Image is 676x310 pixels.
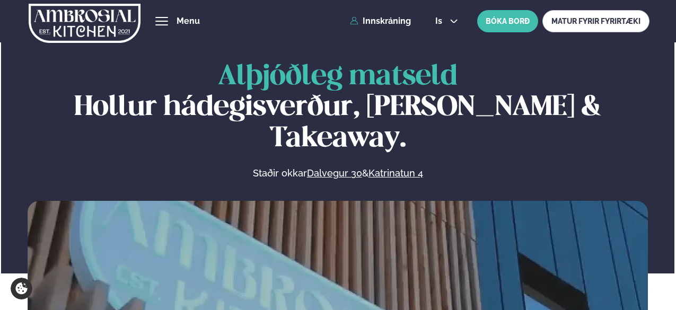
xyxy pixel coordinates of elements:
a: MATUR FYRIR FYRIRTÆKI [542,10,649,32]
span: Alþjóðleg matseld [218,64,458,90]
a: Katrinatun 4 [368,167,423,180]
button: hamburger [155,15,168,28]
a: Cookie settings [11,278,32,299]
a: Dalvegur 30 [307,167,362,180]
span: is [435,17,445,25]
button: is [427,17,467,25]
a: Innskráning [350,16,411,26]
h1: Hollur hádegisverður, [PERSON_NAME] & Takeaway. [28,61,648,154]
img: logo [29,2,141,45]
p: Staðir okkar & [137,167,538,180]
button: BÓKA BORÐ [477,10,538,32]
